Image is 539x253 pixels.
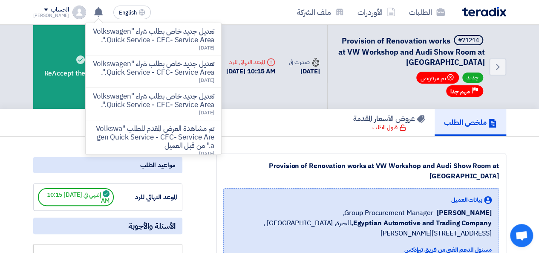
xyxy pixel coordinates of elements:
div: الموعد النهائي للرد [226,58,276,67]
b: Egyptian Automotive and Trading Company, [351,218,491,228]
a: عروض الأسعار المقدمة قبول الطلب [344,109,435,136]
span: جديد [462,73,483,83]
div: [DATE] 10:15 AM [226,67,276,76]
span: [DATE] [199,150,214,157]
h5: عروض الأسعار المقدمة [353,113,425,123]
div: الحساب [51,6,69,14]
p: تعديل جديد خاص بطلب شراء "Volkswagen Quick Service - CFC- Service Area.". [92,92,214,109]
span: [PERSON_NAME] [437,208,492,218]
div: #71214 [458,38,479,44]
div: [DATE] [289,67,320,76]
div: صدرت في [289,58,320,67]
a: الطلبات [402,2,452,22]
h5: Provision of Renovation works at VW Workshop and Audi Show Room at Moharam Bek [338,35,485,67]
div: قبول الطلب [372,123,406,132]
span: [DATE] [199,76,214,84]
span: إنتهي في [DATE] 10:15 AM [38,188,114,206]
div: [PERSON_NAME] [33,13,69,18]
span: [DATE] [199,44,214,52]
img: Teradix logo [462,7,506,17]
button: English [113,6,151,19]
span: مهم جدا [450,87,470,96]
span: [DATE] [199,109,214,116]
a: الأوردرات [351,2,402,22]
span: English [119,10,137,16]
span: الأسئلة والأجوبة [128,221,176,231]
span: الجيزة, [GEOGRAPHIC_DATA] ,[STREET_ADDRESS][PERSON_NAME] [231,218,492,238]
a: ملخص الطلب [435,109,506,136]
p: تعديل جديد خاص بطلب شراء "Volkswagen Quick Service - CFC- Service Area.". [92,27,214,44]
div: ReAccept the invitation [33,25,127,109]
span: Group Procurement Manager, [343,208,433,218]
img: profile_test.png [72,6,86,19]
div: مواعيد الطلب [33,157,182,173]
span: بيانات العميل [451,195,482,204]
div: Provision of Renovation works at VW Workshop and Audi Show Room at [GEOGRAPHIC_DATA] [223,161,499,181]
p: تم مشاهدة العرض المقدم للطلب "Volkswagen Quick Service - CFC- Service Area." من قبل العميل [92,125,214,150]
div: دردشة مفتوحة [510,224,533,247]
a: ملف الشركة [290,2,351,22]
span: Provision of Renovation works at VW Workshop and Audi Show Room at [GEOGRAPHIC_DATA] [338,35,485,68]
span: تم مرفوض [416,72,459,84]
p: تعديل جديد خاص بطلب شراء "Volkswagen Quick Service - CFC- Service Area.". [92,60,214,77]
div: الموعد النهائي للرد [114,192,178,202]
h5: ملخص الطلب [444,117,497,127]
